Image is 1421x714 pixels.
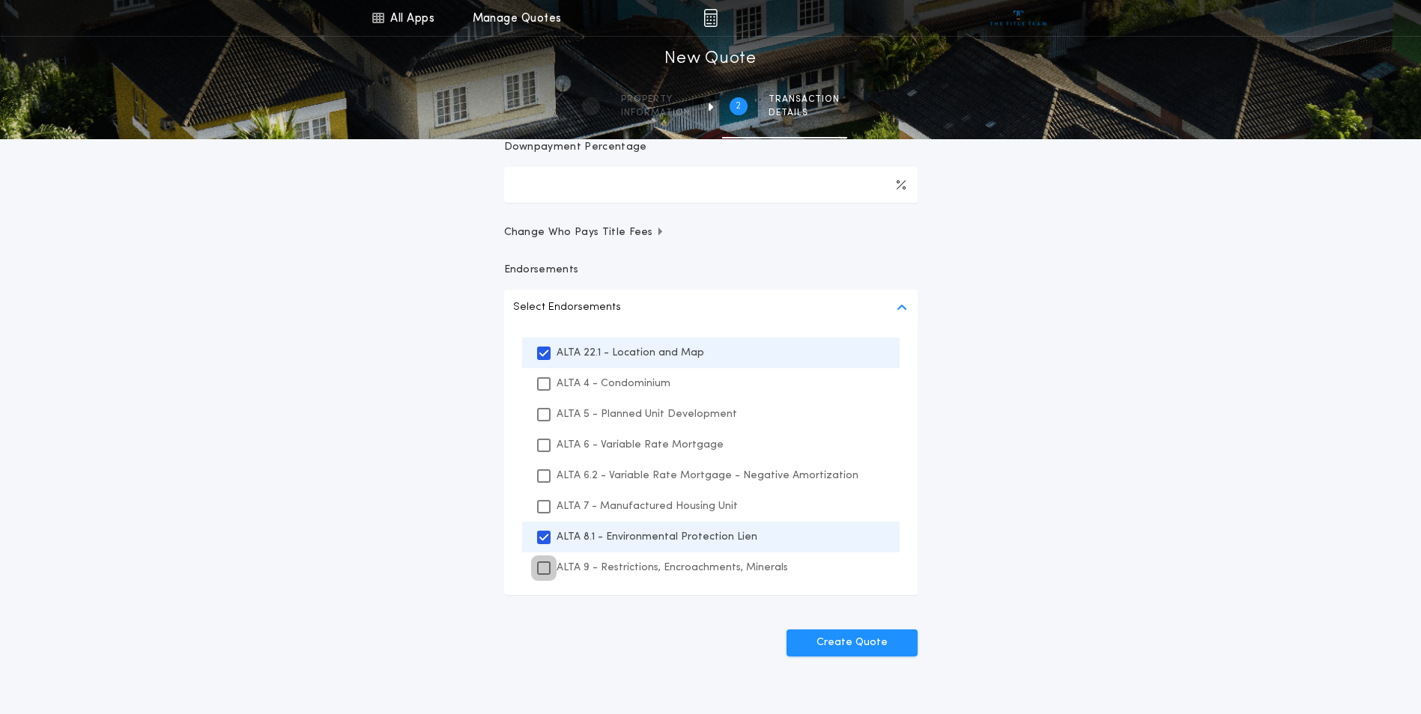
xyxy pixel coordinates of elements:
button: Change Who Pays Title Fees [504,225,918,240]
h2: 2 [736,100,741,112]
p: ALTA 6.2 - Variable Rate Mortgage - Negative Amortization [557,468,858,483]
p: Downpayment Percentage [504,140,647,155]
input: Downpayment Percentage [504,167,918,203]
p: ALTA 7 - Manufactured Housing Unit [557,498,738,514]
p: ALTA 5 - Planned Unit Development [557,406,737,422]
p: ALTA 4 - Condominium [557,376,670,391]
span: information [621,107,691,119]
p: Select Endorsements [513,299,621,317]
span: details [769,107,840,119]
p: ALTA 6 - Variable Rate Mortgage [557,437,724,453]
span: Change Who Pays Title Fees [504,225,665,240]
p: Endorsements [504,263,918,278]
img: img [703,9,718,27]
img: vs-icon [990,10,1046,25]
ul: Select Endorsements [504,326,918,595]
span: Property [621,94,691,106]
p: ALTA 9 - Restrictions, Encroachments, Minerals [557,560,788,576]
p: ALTA 8.1 - Environmental Protection Lien [557,529,757,545]
button: Create Quote [787,629,918,656]
h1: New Quote [664,47,756,71]
p: ALTA 22.1 - Location and Map [557,345,704,361]
span: Transaction [769,94,840,106]
button: Select Endorsements [504,290,918,326]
